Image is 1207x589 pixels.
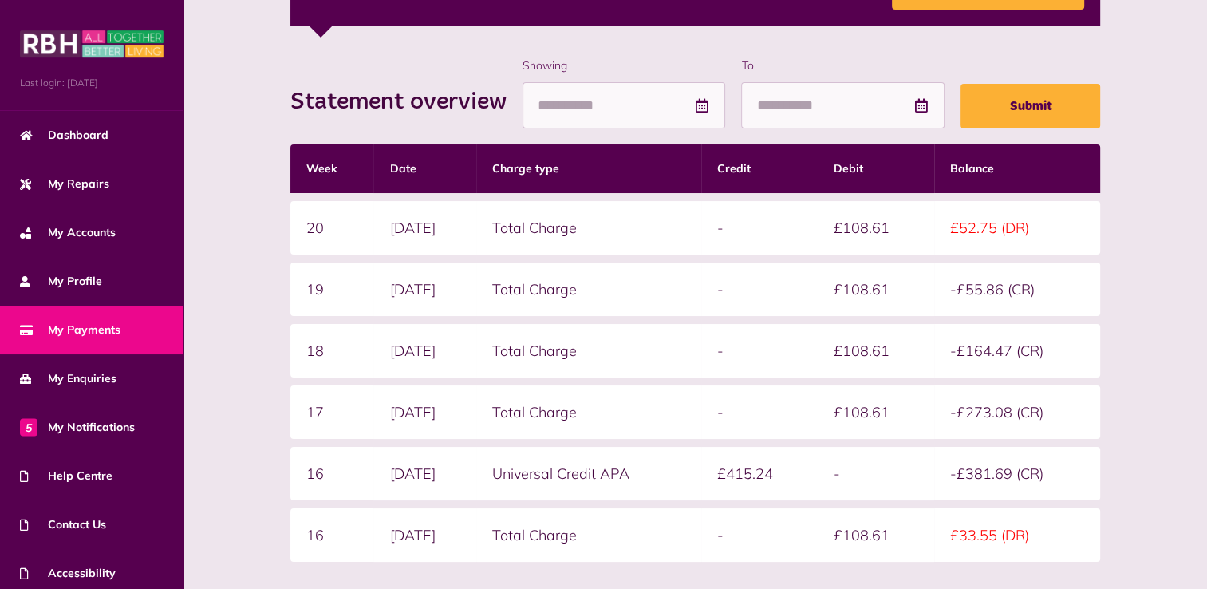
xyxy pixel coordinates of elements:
[290,201,374,255] td: 20
[476,447,701,500] td: Universal Credit APA
[20,176,109,192] span: My Repairs
[20,224,116,241] span: My Accounts
[960,84,1100,128] button: Submit
[20,127,108,144] span: Dashboard
[701,385,818,439] td: -
[523,57,726,74] label: Showing
[818,508,934,562] td: £108.61
[373,144,476,193] th: Date
[20,565,116,582] span: Accessibility
[818,447,934,500] td: -
[818,263,934,316] td: £108.61
[934,447,1101,500] td: -£381.69 (CR)
[373,201,476,255] td: [DATE]
[373,508,476,562] td: [DATE]
[701,447,818,500] td: £415.24
[290,263,374,316] td: 19
[934,201,1101,255] td: £52.75 (DR)
[20,28,164,60] img: MyRBH
[476,324,701,378] td: Total Charge
[290,385,374,439] td: 17
[701,201,818,255] td: -
[20,76,164,90] span: Last login: [DATE]
[373,447,476,500] td: [DATE]
[20,370,116,387] span: My Enquiries
[290,508,374,562] td: 16
[701,144,818,193] th: Credit
[373,263,476,316] td: [DATE]
[20,516,106,533] span: Contact Us
[701,263,818,316] td: -
[476,201,701,255] td: Total Charge
[476,144,701,193] th: Charge type
[476,508,701,562] td: Total Charge
[373,324,476,378] td: [DATE]
[818,385,934,439] td: £108.61
[20,418,37,436] span: 5
[476,385,701,439] td: Total Charge
[373,385,476,439] td: [DATE]
[818,144,934,193] th: Debit
[290,88,523,117] h2: Statement overview
[818,324,934,378] td: £108.61
[290,447,374,500] td: 16
[934,324,1101,378] td: -£164.47 (CR)
[290,144,374,193] th: Week
[20,468,112,484] span: Help Centre
[741,57,945,74] label: To
[20,273,102,290] span: My Profile
[20,322,120,338] span: My Payments
[20,419,135,436] span: My Notifications
[818,201,934,255] td: £108.61
[934,508,1101,562] td: £33.55 (DR)
[701,508,818,562] td: -
[290,324,374,378] td: 18
[934,263,1101,316] td: -£55.86 (CR)
[934,385,1101,439] td: -£273.08 (CR)
[934,144,1101,193] th: Balance
[701,324,818,378] td: -
[476,263,701,316] td: Total Charge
